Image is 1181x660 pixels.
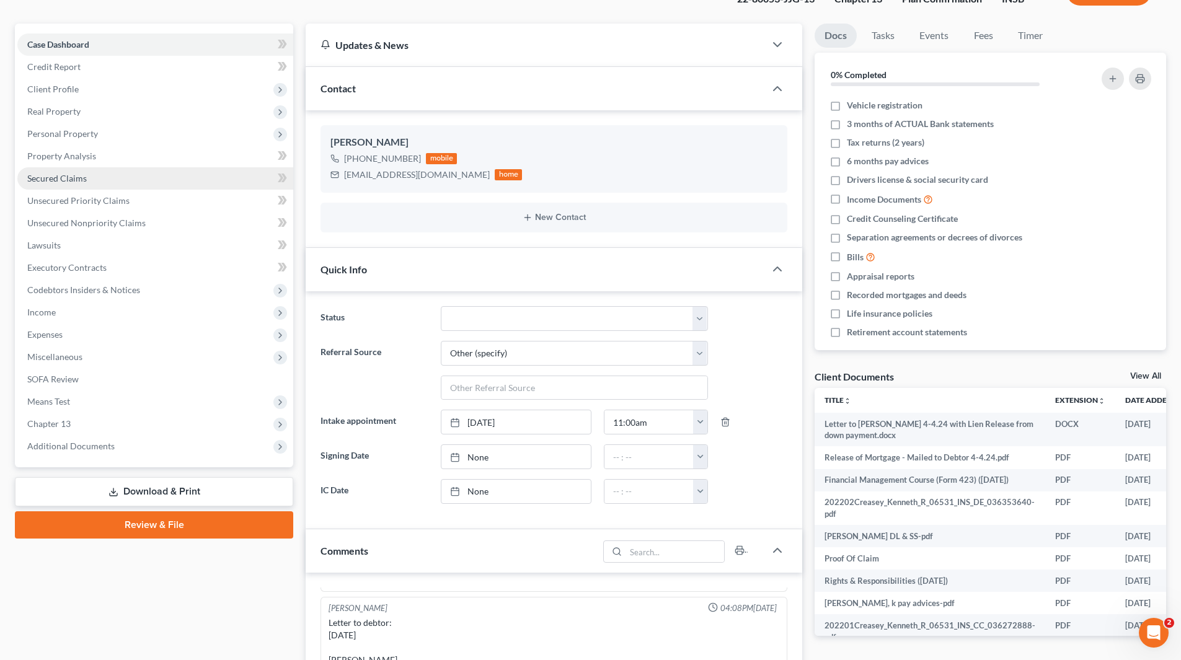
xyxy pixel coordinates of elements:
[1045,547,1115,570] td: PDF
[815,370,894,383] div: Client Documents
[720,602,777,614] span: 04:08PM[DATE]
[426,153,457,164] div: mobile
[27,218,146,228] span: Unsecured Nonpriority Claims
[847,136,924,149] span: Tax returns (2 years)
[330,135,777,150] div: [PERSON_NAME]
[847,289,966,301] span: Recorded mortgages and deeds
[1098,397,1105,405] i: unfold_more
[1045,570,1115,592] td: PDF
[329,602,387,614] div: [PERSON_NAME]
[27,39,89,50] span: Case Dashboard
[344,169,490,181] div: [EMAIL_ADDRESS][DOMAIN_NAME]
[314,306,434,331] label: Status
[847,99,922,112] span: Vehicle registration
[1045,413,1115,447] td: DOCX
[27,106,81,117] span: Real Property
[1045,592,1115,614] td: PDF
[17,167,293,190] a: Secured Claims
[27,441,115,451] span: Additional Documents
[27,262,107,273] span: Executory Contracts
[17,212,293,234] a: Unsecured Nonpriority Claims
[844,397,851,405] i: unfold_more
[831,69,887,80] strong: 0% Completed
[314,341,434,400] label: Referral Source
[1045,491,1115,526] td: PDF
[815,592,1045,614] td: [PERSON_NAME], k pay advices-pdf
[847,118,994,130] span: 3 months of ACTUAL Bank statements
[1045,614,1115,648] td: PDF
[847,270,914,283] span: Appraisal reports
[441,480,591,503] a: None
[17,257,293,279] a: Executory Contracts
[847,307,932,320] span: Life insurance policies
[825,395,851,405] a: Titleunfold_more
[27,240,61,250] span: Lawsuits
[847,174,988,186] span: Drivers license & social security card
[847,326,967,338] span: Retirement account statements
[815,525,1045,547] td: [PERSON_NAME] DL & SS-pdf
[15,477,293,506] a: Download & Print
[17,368,293,390] a: SOFA Review
[17,234,293,257] a: Lawsuits
[847,193,921,206] span: Income Documents
[321,82,356,94] span: Contact
[1164,618,1174,628] span: 2
[321,545,368,557] span: Comments
[604,445,694,469] input: -- : --
[815,547,1045,570] td: Proof Of Claim
[314,444,434,469] label: Signing Date
[1045,469,1115,491] td: PDF
[27,195,130,206] span: Unsecured Priority Claims
[847,231,1022,244] span: Separation agreements or decrees of divorces
[604,480,694,503] input: -- : --
[815,413,1045,447] td: Letter to [PERSON_NAME] 4-4.24 with Lien Release from down payment.docx
[815,469,1045,491] td: Financial Management Course (Form 423) ([DATE])
[27,151,96,161] span: Property Analysis
[441,410,591,434] a: [DATE]
[847,213,958,225] span: Credit Counseling Certificate
[27,84,79,94] span: Client Profile
[15,511,293,539] a: Review & File
[330,213,777,222] button: New Contact
[815,446,1045,469] td: Release of Mortgage - Mailed to Debtor 4-4.24.pdf
[17,190,293,212] a: Unsecured Priority Claims
[815,614,1045,648] td: 202201Creasey_Kenneth_R_06531_INS_CC_036272888-pdf
[1008,24,1053,48] a: Timer
[17,145,293,167] a: Property Analysis
[847,155,929,167] span: 6 months pay advices
[495,169,522,180] div: home
[815,491,1045,526] td: 202202Creasey_Kenneth_R_06531_INS_DE_036353640-pdf
[27,351,82,362] span: Miscellaneous
[27,374,79,384] span: SOFA Review
[344,152,421,165] div: [PHONE_NUMBER]
[27,128,98,139] span: Personal Property
[604,410,694,434] input: -- : --
[626,541,725,562] input: Search...
[815,570,1045,592] td: Rights & Responsibilities ([DATE])
[321,263,367,275] span: Quick Info
[441,376,707,400] input: Other Referral Source
[27,418,71,429] span: Chapter 13
[321,38,750,51] div: Updates & News
[27,396,70,407] span: Means Test
[17,56,293,78] a: Credit Report
[441,445,591,469] a: None
[27,307,56,317] span: Income
[1055,395,1105,405] a: Extensionunfold_more
[27,173,87,183] span: Secured Claims
[314,410,434,434] label: Intake appointment
[1045,446,1115,469] td: PDF
[963,24,1003,48] a: Fees
[27,61,81,72] span: Credit Report
[1139,618,1169,648] iframe: Intercom live chat
[27,329,63,340] span: Expenses
[27,284,140,295] span: Codebtors Insiders & Notices
[1045,525,1115,547] td: PDF
[909,24,958,48] a: Events
[314,479,434,504] label: IC Date
[815,24,857,48] a: Docs
[1125,395,1181,405] a: Date Added expand_more
[17,33,293,56] a: Case Dashboard
[847,251,864,263] span: Bills
[862,24,905,48] a: Tasks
